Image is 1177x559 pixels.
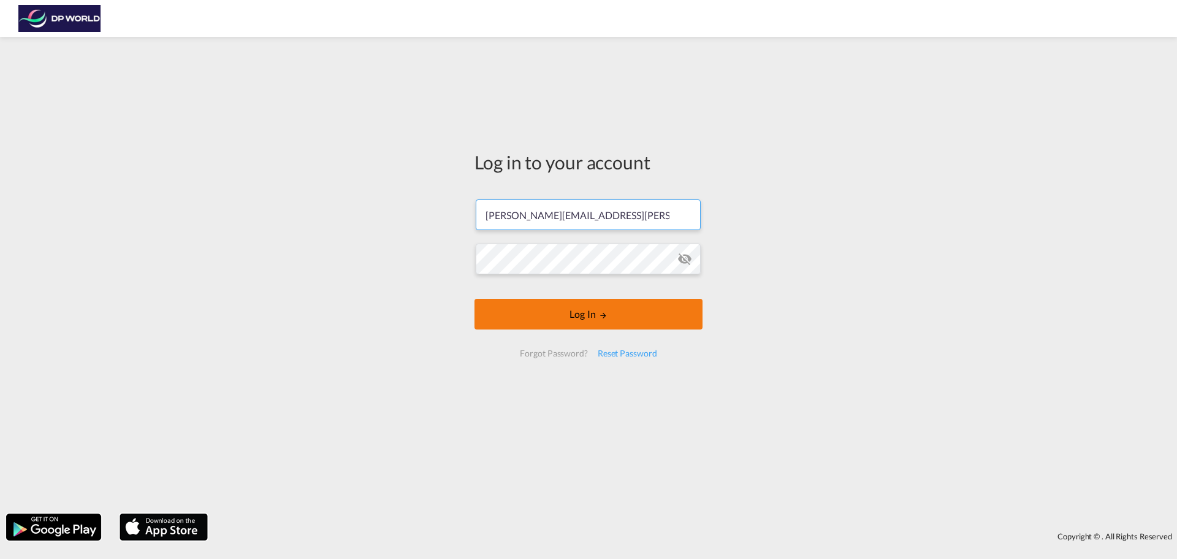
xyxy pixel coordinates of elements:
img: apple.png [118,512,209,542]
md-icon: icon-eye-off [677,252,692,266]
input: Enter email/phone number [476,199,701,230]
div: Forgot Password? [515,342,592,364]
img: c08ca190194411f088ed0f3ba295208c.png [18,5,101,33]
img: google.png [5,512,102,542]
button: LOGIN [474,299,703,330]
div: Copyright © . All Rights Reserved [214,526,1177,547]
div: Reset Password [593,342,662,364]
div: Log in to your account [474,149,703,175]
